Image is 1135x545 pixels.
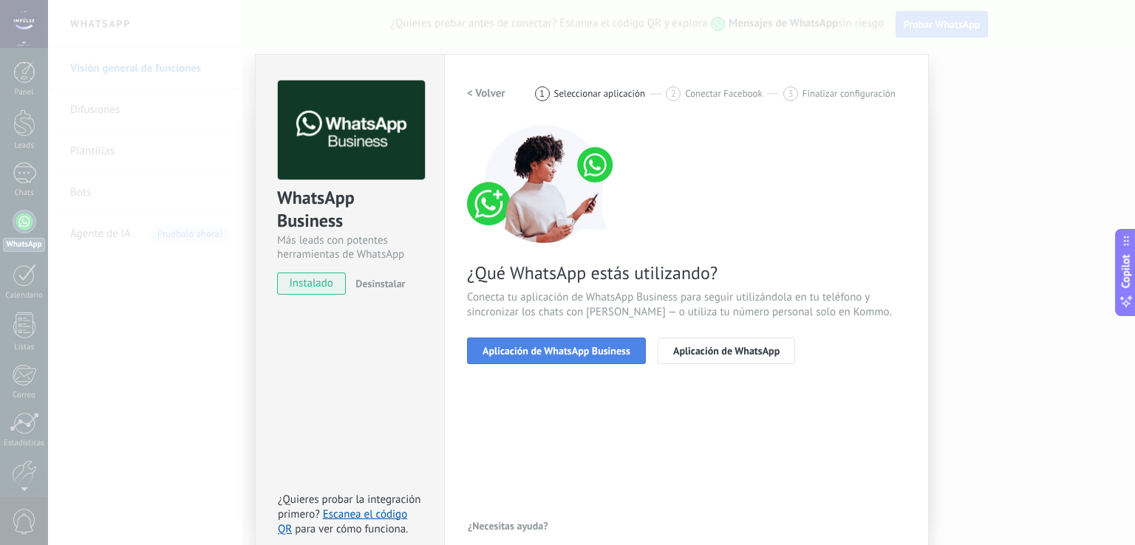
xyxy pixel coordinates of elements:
span: Aplicación de WhatsApp Business [483,346,630,356]
span: 1 [539,87,545,100]
h2: < Volver [467,86,505,100]
button: Aplicación de WhatsApp [658,337,795,364]
span: Aplicación de WhatsApp [673,346,780,356]
button: Aplicación de WhatsApp Business [467,337,646,364]
span: Seleccionar aplicación [554,88,646,99]
div: Más leads con potentes herramientas de WhatsApp [277,233,423,261]
span: instalado [278,272,345,295]
span: Copilot [1119,255,1134,289]
button: < Volver [467,80,505,107]
span: Conectar Facebook [685,88,763,99]
a: Escanea el código QR [278,507,407,536]
span: para ver cómo funciona. [295,522,408,536]
div: WhatsApp Business [277,186,423,233]
img: logo_main.png [278,80,425,180]
span: ¿Necesitas ayuda? [468,521,548,531]
span: Conecta tu aplicación de WhatsApp Business para seguir utilizándola en tu teléfono y sincronizar ... [467,290,906,320]
span: Desinstalar [355,277,405,290]
span: 2 [671,87,676,100]
span: Finalizar configuración [802,88,896,99]
img: connect number [467,125,622,243]
span: ¿Quieres probar la integración primero? [278,493,421,521]
button: Desinstalar [350,272,405,295]
button: ¿Necesitas ayuda? [467,515,549,537]
span: 3 [788,87,793,100]
span: ¿Qué WhatsApp estás utilizando? [467,261,906,284]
